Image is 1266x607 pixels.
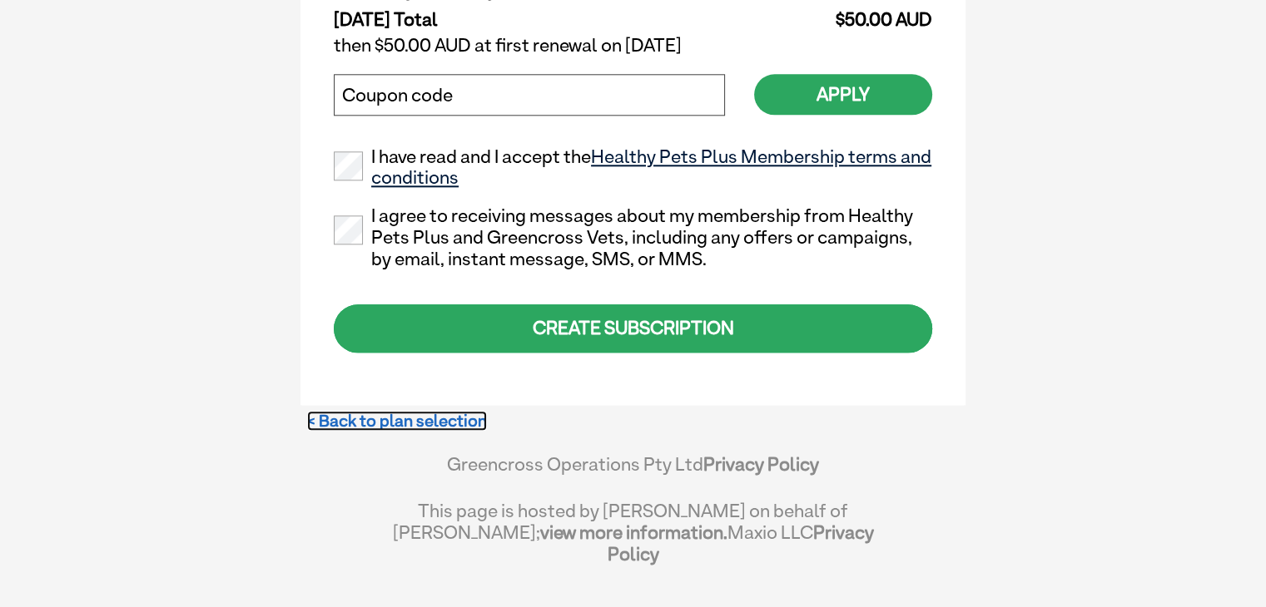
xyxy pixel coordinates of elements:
[307,411,487,432] a: < Back to plan selection
[334,151,363,180] input: I have read and I accept theHealthy Pets Plus Membership terms and conditions
[334,146,932,190] label: I have read and I accept the
[703,453,819,475] a: Privacy Policy
[392,491,874,565] div: This page is hosted by [PERSON_NAME] on behalf of [PERSON_NAME]; Maxio LLC
[392,453,874,491] div: Greencross Operations Pty Ltd
[755,5,932,31] td: $50.00 AUD
[334,5,755,31] td: [DATE] Total
[342,85,453,106] label: Coupon code
[334,215,363,244] input: I agree to receiving messages about my membership from Healthy Pets Plus and Greencross Vets, inc...
[334,31,932,61] td: then $50.00 AUD at first renewal on [DATE]
[334,205,932,269] label: I agree to receiving messages about my membership from Healthy Pets Plus and Greencross Vets, inc...
[540,521,727,543] a: view more information.
[371,146,931,189] a: Healthy Pets Plus Membership terms and conditions
[334,304,932,352] div: CREATE SUBSCRIPTION
[754,74,932,115] button: Apply
[608,521,874,565] a: Privacy Policy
